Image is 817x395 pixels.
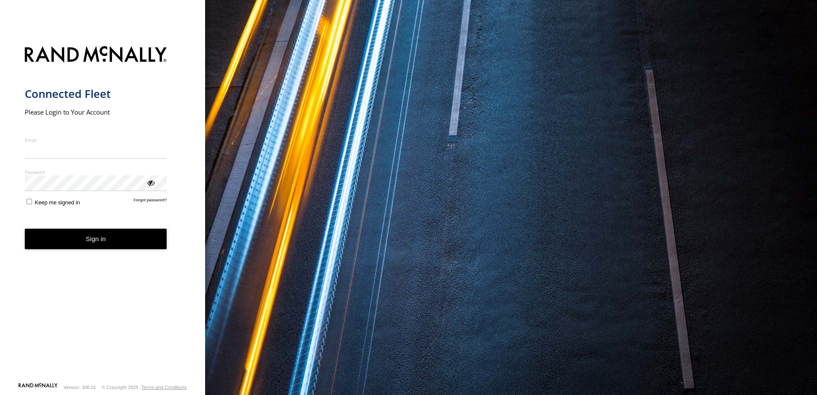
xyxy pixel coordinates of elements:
[134,197,167,206] a: Forgot password?
[25,41,181,382] form: main
[25,229,167,250] button: Sign in
[25,169,167,175] label: Password
[102,385,187,390] div: © Copyright 2025 -
[25,44,167,66] img: Rand McNally
[141,385,187,390] a: Terms and Conditions
[35,199,80,206] span: Keep me signed in
[146,178,155,187] div: ViewPassword
[18,383,58,392] a: Visit our Website
[26,199,32,204] input: Keep me signed in
[25,137,167,143] label: Email
[64,385,96,390] div: Version: 308.01
[25,87,167,101] h1: Connected Fleet
[25,108,167,116] h2: Please Login to Your Account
